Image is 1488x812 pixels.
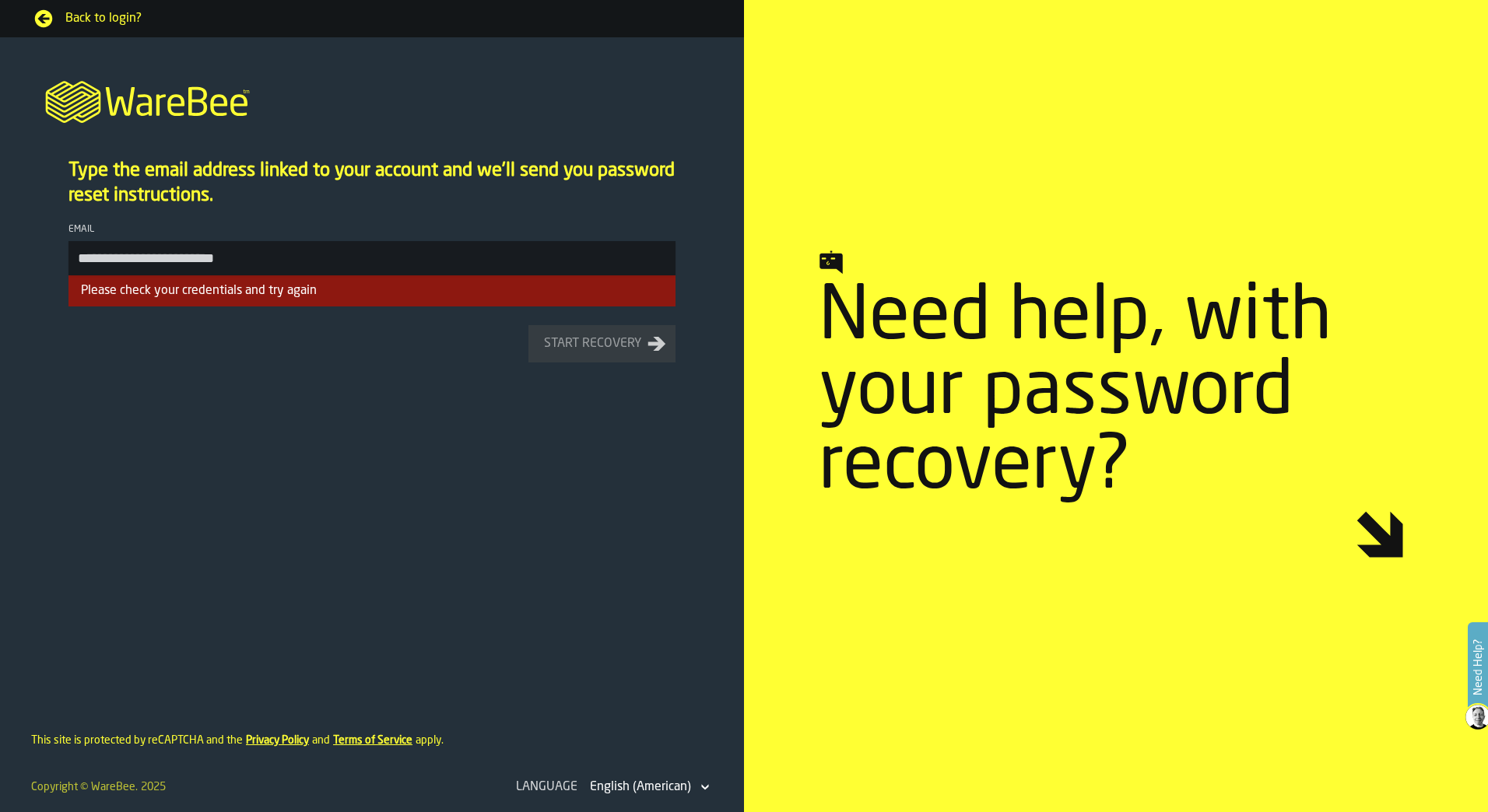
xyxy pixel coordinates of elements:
div: Please check your credentials and try again [68,275,676,306]
a: Back to login? [31,6,713,31]
a: Terms of Service [333,735,412,746]
p: Type the email address linked to your account and we'll send you password reset instructions. [68,159,676,208]
span: Copyright © [31,782,88,793]
label: button-toolbar-Email [68,224,676,275]
div: Email [68,224,676,235]
div: Start Recovery [538,334,647,353]
div: LanguageDropdownMenuValue-en-US [513,775,713,800]
div: DropdownMenuValue-en-US [590,778,691,796]
a: Privacy Policy [246,735,309,746]
div: Language [513,778,581,796]
a: WareBee. [91,782,138,793]
span: Need help, with your password recovery? [819,282,1407,506]
span: Back to login? [65,9,713,28]
a: button-Start Recovery [528,325,676,362]
span: 2025 [141,782,166,793]
a: Need help, with your password recovery? [819,275,1413,506]
label: Need Help? [1469,624,1486,711]
input: button-toolbar-Email [68,241,676,275]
